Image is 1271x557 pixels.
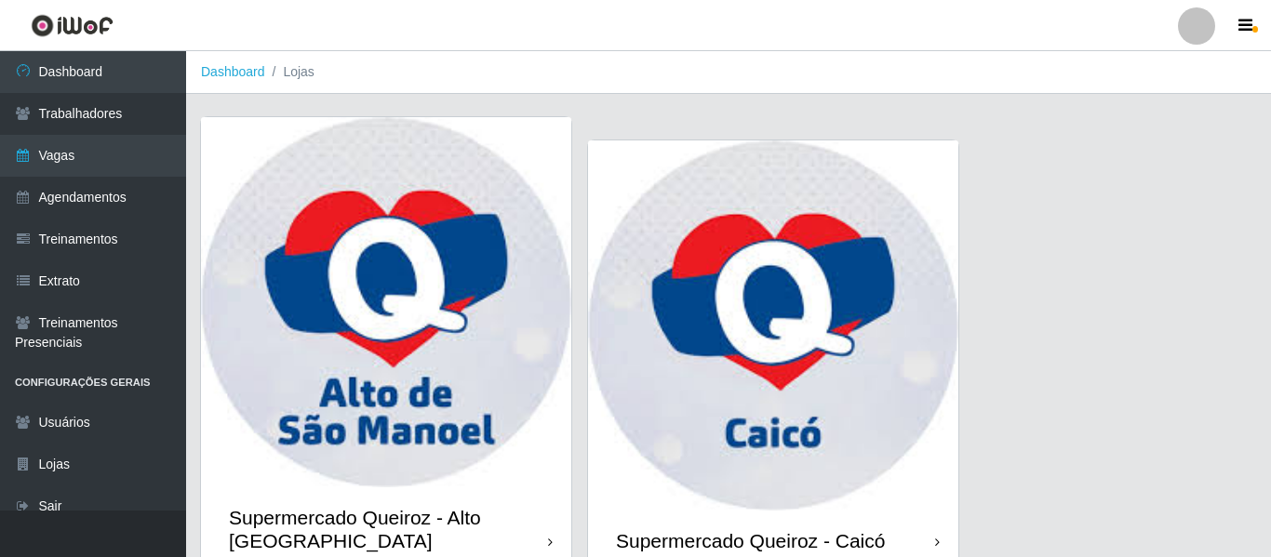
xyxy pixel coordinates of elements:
img: cardImg [588,140,958,511]
div: Supermercado Queiroz - Caicó [616,529,885,552]
img: cardImg [201,117,571,487]
nav: breadcrumb [186,51,1271,94]
img: CoreUI Logo [31,14,114,37]
div: Supermercado Queiroz - Alto [GEOGRAPHIC_DATA] [229,506,548,552]
a: Dashboard [201,64,265,79]
li: Lojas [265,62,314,82]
